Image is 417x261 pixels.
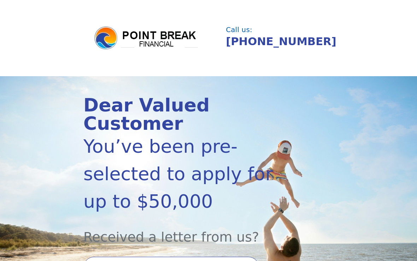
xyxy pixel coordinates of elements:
div: Call us: [226,26,330,34]
img: logo.png [93,25,199,51]
div: Received a letter from us? [83,215,296,247]
a: [PHONE_NUMBER] [226,35,336,48]
div: Dear Valued Customer [83,96,296,133]
div: You’ve been pre-selected to apply for up to $50,000 [83,133,296,215]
